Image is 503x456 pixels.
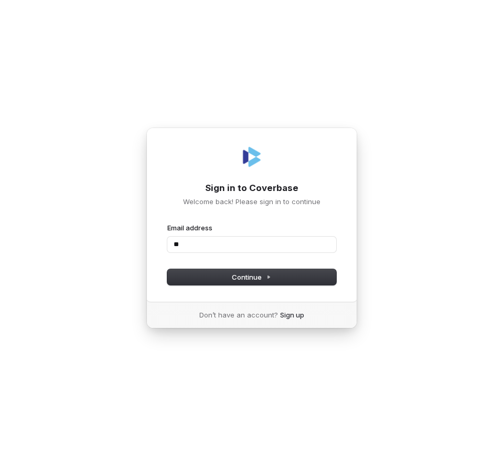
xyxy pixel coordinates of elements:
[167,223,212,232] label: Email address
[199,310,278,320] span: Don’t have an account?
[280,310,304,320] a: Sign up
[239,144,264,169] img: Coverbase
[232,272,271,282] span: Continue
[167,269,336,285] button: Continue
[167,197,336,206] p: Welcome back! Please sign in to continue
[167,182,336,195] h1: Sign in to Coverbase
